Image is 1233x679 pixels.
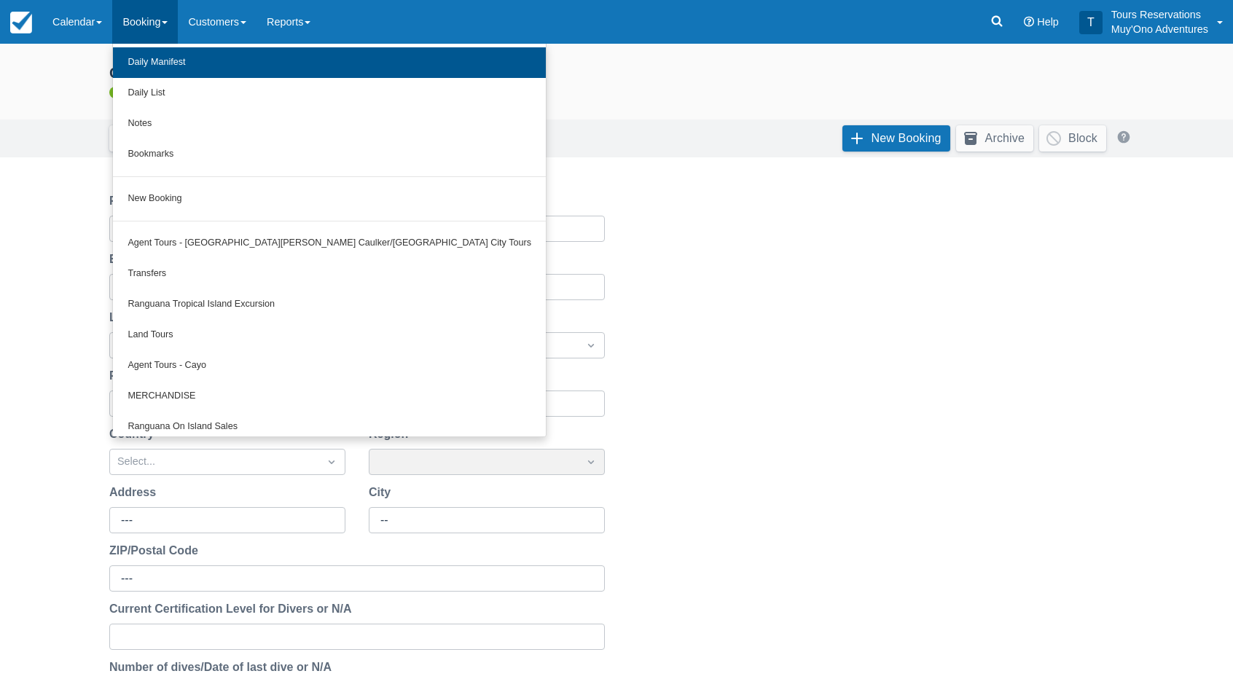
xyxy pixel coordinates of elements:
label: Language [109,309,171,326]
label: Address [109,484,162,501]
div: ACTIVE [92,64,1141,102]
label: Email [109,251,146,268]
div: T [1079,11,1103,34]
label: Phone [109,367,151,385]
a: Agent Tours - Cayo [113,350,546,381]
p: Muy'Ono Adventures [1111,22,1208,36]
a: Agent Tours - [GEOGRAPHIC_DATA][PERSON_NAME] Caulker/[GEOGRAPHIC_DATA] City Tours [113,228,546,259]
a: Transfers [113,259,546,289]
a: Daily List [113,78,546,109]
label: Number of dives/Date of last dive or N/A [109,659,337,676]
label: Current Certification Level for Divers or N/A [109,600,358,618]
label: Country [109,425,160,443]
a: Notes [113,109,546,139]
div: Customer Profile [109,64,1141,82]
a: Daily Manifest [113,47,546,78]
a: New Booking [113,184,546,214]
label: City [369,484,396,501]
span: Dropdown icon [324,455,339,469]
img: checkfront-main-nav-mini-logo.png [10,12,32,34]
label: ZIP/Postal Code [109,542,204,560]
p: Tours Reservations [1111,7,1208,22]
a: New Booking [842,125,950,152]
a: MERCHANDISE [113,381,546,412]
label: First Name [109,192,176,210]
a: Ranguana Tropical Island Excursion [113,289,546,320]
ul: Booking [112,44,547,437]
span: Help [1037,16,1059,28]
button: Block [1039,125,1106,152]
span: Dropdown icon [584,338,598,353]
a: Back [109,125,173,152]
a: Bookmarks [113,139,546,170]
a: Land Tours [113,320,546,350]
button: Archive [956,125,1033,152]
a: Ranguana On Island Sales [113,412,546,442]
i: Help [1024,17,1034,27]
